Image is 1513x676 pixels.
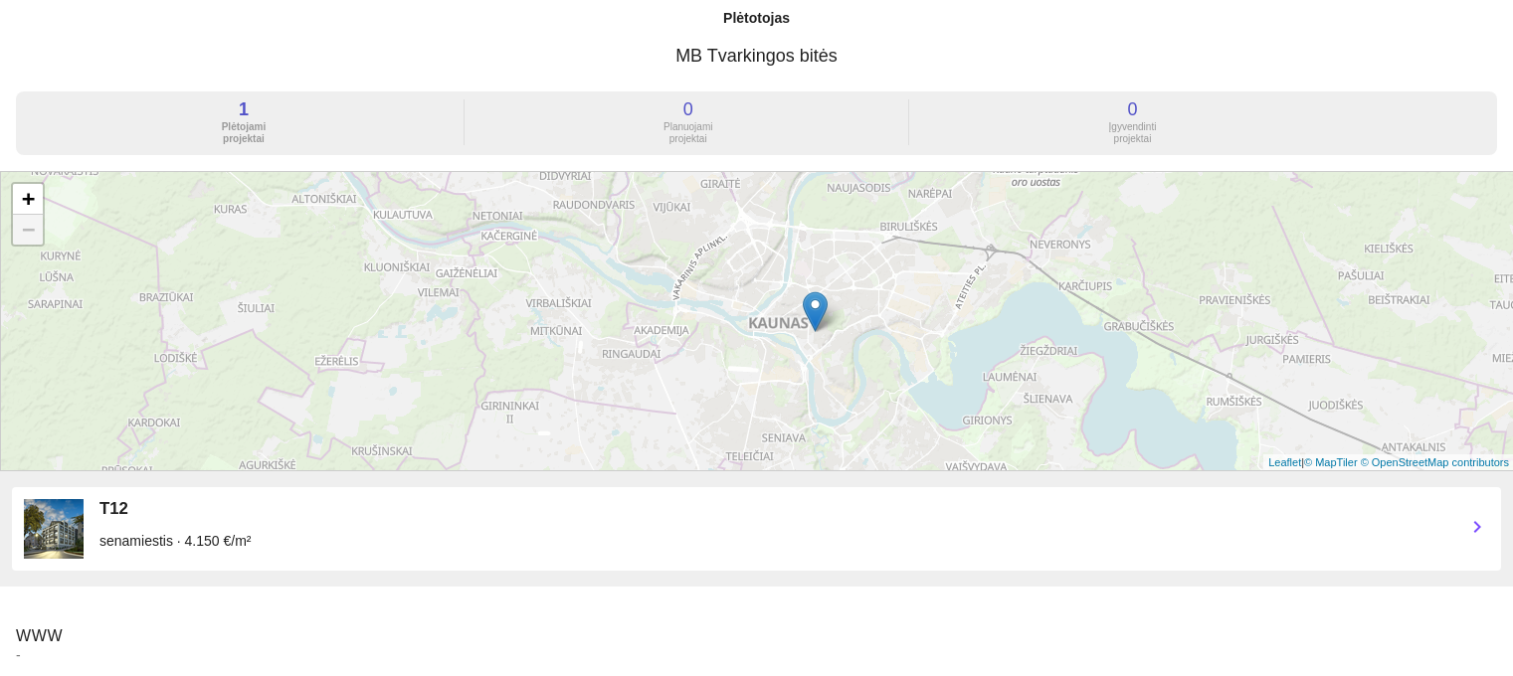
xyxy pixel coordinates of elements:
div: 0 [913,99,1353,119]
span: - [16,646,1497,664]
div: senamiestis · 4.150 €/m² [99,531,1449,551]
i: chevron_right [1465,515,1489,539]
div: 1 [24,99,464,119]
div: Įgyvendinti projektai [913,121,1353,145]
a: 0 Planuojamiprojektai [469,129,913,145]
a: chevron_right [1465,526,1489,542]
span: WWW [16,627,63,644]
a: Leaflet [1268,456,1301,468]
a: © OpenStreetMap contributors [1361,456,1509,468]
a: Zoom in [13,184,43,215]
h3: MB Tvarkingos bitės [16,36,1497,76]
div: Plėtojami projektai [24,121,464,145]
div: 0 [469,99,908,119]
a: © MapTiler [1304,456,1358,468]
div: T12 [99,499,1449,519]
div: Plėtotojas [723,8,790,28]
a: 0 Įgyvendintiprojektai [913,129,1353,145]
a: Zoom out [13,215,43,245]
a: 1 Plėtojamiprojektai [24,129,469,145]
img: u5X3aBmcnn.jpg [24,499,84,559]
div: Planuojami projektai [469,121,908,145]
